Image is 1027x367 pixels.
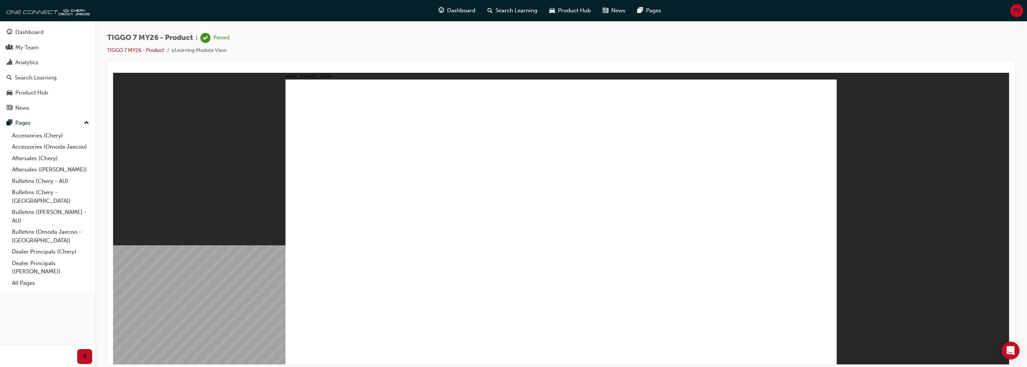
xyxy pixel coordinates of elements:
button: Pages [3,116,92,130]
span: guage-icon [438,6,444,15]
a: car-iconProduct Hub [543,3,597,18]
a: pages-iconPages [631,3,667,18]
span: chart-icon [7,59,12,66]
a: Accessories (Omoda Jaecoo) [9,141,92,153]
span: Dashboard [447,6,475,15]
a: Bulletins (Omoda Jaecoo - [GEOGRAPHIC_DATA]) [9,226,92,246]
a: Bulletins (Chery - [GEOGRAPHIC_DATA]) [9,187,92,206]
a: All Pages [9,277,92,289]
a: News [3,101,92,115]
span: up-icon [84,118,89,128]
div: Product Hub [15,88,48,97]
span: Pages [646,6,661,15]
div: Open Intercom Messenger [1002,342,1020,360]
a: TIGGO 7 MY26 - Product [107,47,164,53]
button: PS [1010,4,1023,17]
div: Dashboard [15,28,44,37]
div: News [15,104,29,112]
div: Passed [213,34,230,41]
a: Aftersales ([PERSON_NAME]) [9,164,92,175]
img: oneconnect [4,3,90,18]
a: Search Learning [3,71,92,85]
span: Search Learning [496,6,537,15]
div: My Team [15,43,39,52]
a: Product Hub [3,86,92,100]
span: car-icon [549,6,555,15]
div: Search Learning [15,74,57,82]
span: learningRecordVerb_PASS-icon [200,33,210,43]
span: | [196,34,197,42]
span: pages-icon [7,120,12,127]
span: prev-icon [82,352,88,361]
span: search-icon [7,75,12,81]
span: news-icon [7,105,12,112]
div: Pages [15,119,31,127]
span: guage-icon [7,29,12,36]
span: search-icon [487,6,493,15]
iframe: To enrich screen reader interactions, please activate Accessibility in Grammarly extension settings [113,73,1009,364]
span: car-icon [7,90,12,96]
a: Dealer Principals ([PERSON_NAME]) [9,258,92,277]
a: Analytics [3,56,92,69]
a: Bulletins ([PERSON_NAME] - AU) [9,206,92,226]
span: news-icon [603,6,608,15]
div: Analytics [15,58,38,67]
a: news-iconNews [597,3,631,18]
span: people-icon [7,44,12,51]
li: eLearning Module View [172,46,227,55]
button: DashboardMy TeamAnalyticsSearch LearningProduct HubNews [3,24,92,116]
a: Accessories (Chery) [9,130,92,141]
a: guage-iconDashboard [433,3,481,18]
a: Aftersales (Chery) [9,153,92,164]
a: search-iconSearch Learning [481,3,543,18]
a: Dealer Principals (Chery) [9,246,92,258]
span: PS [1014,6,1020,15]
span: Product Hub [558,6,591,15]
span: News [611,6,625,15]
span: pages-icon [637,6,643,15]
a: Dashboard [3,25,92,39]
a: Bulletins (Chery - AU) [9,175,92,187]
a: My Team [3,41,92,55]
span: TIGGO 7 MY26 - Product [107,34,193,42]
